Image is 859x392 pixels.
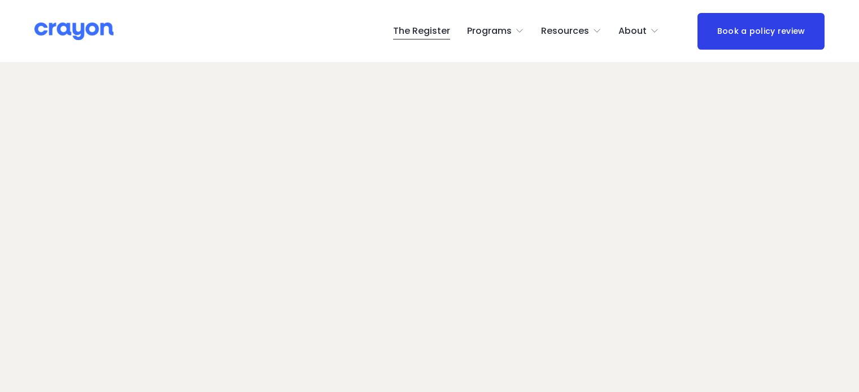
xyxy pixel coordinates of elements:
a: folder dropdown [467,22,524,40]
span: About [618,23,647,39]
a: folder dropdown [541,22,601,40]
span: Programs [467,23,512,39]
a: The Register [393,22,450,40]
a: Book a policy review [697,13,825,50]
img: Crayon [34,21,114,41]
span: Resources [541,23,589,39]
a: folder dropdown [618,22,659,40]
